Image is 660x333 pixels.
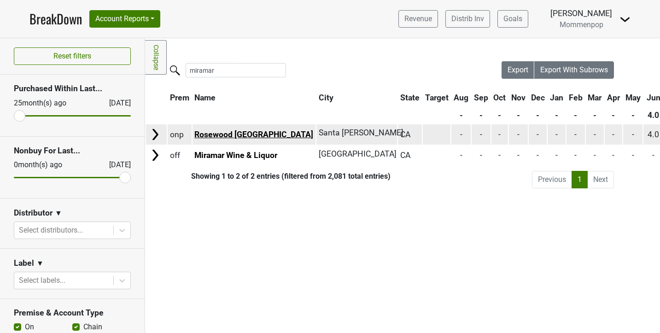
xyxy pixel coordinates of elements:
span: ▼ [36,258,44,269]
th: Jan: activate to sort column ascending [548,89,566,106]
span: - [632,151,634,160]
th: Apr: activate to sort column ascending [605,89,622,106]
span: Mommenpop [560,20,603,29]
label: Chain [83,321,102,333]
span: CA [400,151,410,160]
span: Prem [170,93,189,102]
th: Oct: activate to sort column ascending [491,89,508,106]
span: 4.0 [648,130,659,139]
th: Feb: activate to sort column ascending [567,89,585,106]
span: - [594,151,596,160]
span: - [537,151,539,160]
h3: Purchased Within Last... [14,84,131,93]
span: Name [194,93,216,102]
div: [DATE] [101,98,131,109]
span: Target [425,93,449,102]
span: - [480,151,482,160]
th: Aug: activate to sort column ascending [451,89,471,106]
h3: Nonbuy For Last... [14,146,131,156]
div: 25 month(s) ago [14,98,87,109]
button: Export With Subrows [534,61,614,79]
th: - [509,107,528,123]
th: Target: activate to sort column ascending [423,89,451,106]
img: Dropdown Menu [619,14,631,25]
th: - [548,107,566,123]
th: Name: activate to sort column ascending [193,89,316,106]
span: - [612,151,614,160]
th: - [529,107,547,123]
h3: Label [14,258,34,268]
th: - [605,107,622,123]
span: - [555,151,558,160]
a: Miramar Wine & Liquor [194,151,277,160]
span: - [460,130,462,139]
span: - [574,130,577,139]
div: 0 month(s) ago [14,159,87,170]
img: Arrow right [148,148,162,162]
span: - [517,151,520,160]
th: Nov: activate to sort column ascending [509,89,528,106]
th: State: activate to sort column ascending [398,89,422,106]
th: - [472,107,491,123]
span: - [652,151,654,160]
th: - [567,107,585,123]
span: - [555,130,558,139]
div: Showing 1 to 2 of 2 entries (filtered from 2,081 total entries) [145,172,391,181]
a: BreakDown [29,9,82,29]
button: Reset filters [14,47,131,65]
span: - [632,130,634,139]
a: Goals [497,10,528,28]
div: [PERSON_NAME] [550,7,612,19]
span: - [537,130,539,139]
a: 1 [572,171,588,188]
span: [GEOGRAPHIC_DATA] [319,149,397,158]
h3: Distributor [14,208,53,218]
span: Export [508,65,528,74]
a: Distrib Inv [445,10,490,28]
span: - [574,151,577,160]
span: CA [400,130,410,139]
span: ▼ [55,208,62,219]
span: Santa [PERSON_NAME] [319,128,403,137]
th: May: activate to sort column ascending [623,89,643,106]
span: - [498,130,501,139]
h3: Premise & Account Type [14,308,131,318]
span: - [594,130,596,139]
th: - [623,107,643,123]
div: [DATE] [101,159,131,170]
th: City: activate to sort column ascending [316,89,392,106]
img: Arrow right [148,128,162,141]
span: - [498,151,501,160]
th: &nbsp;: activate to sort column ascending [146,89,167,106]
span: - [480,130,482,139]
td: onp [168,124,192,144]
td: off [168,146,192,165]
th: Mar: activate to sort column ascending [586,89,604,106]
button: Account Reports [89,10,160,28]
th: Dec: activate to sort column ascending [529,89,547,106]
a: Revenue [398,10,438,28]
span: - [460,151,462,160]
th: - [586,107,604,123]
span: - [517,130,520,139]
th: Sep: activate to sort column ascending [472,89,491,106]
th: - [451,107,471,123]
a: Collapse [145,40,167,75]
span: - [612,130,614,139]
th: Prem: activate to sort column ascending [168,89,192,106]
a: Rosewood [GEOGRAPHIC_DATA] [194,130,313,139]
th: - [491,107,508,123]
span: Export With Subrows [540,65,608,74]
label: On [25,321,34,333]
button: Export [502,61,535,79]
